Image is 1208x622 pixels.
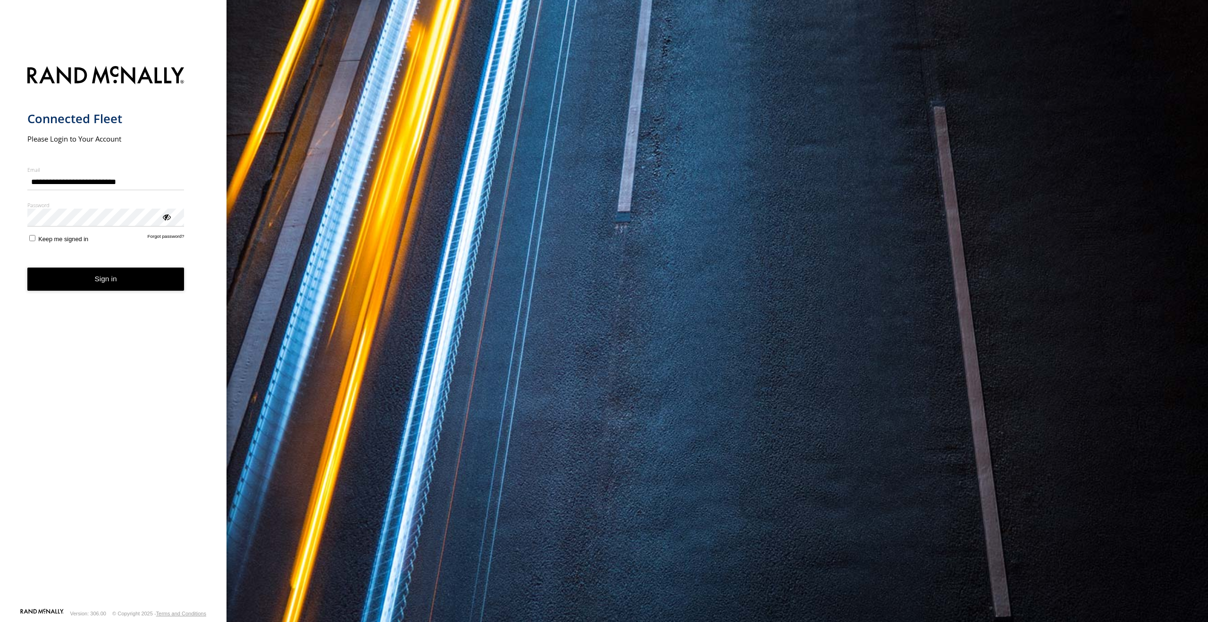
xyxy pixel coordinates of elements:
h1: Connected Fleet [27,111,185,126]
a: Forgot password? [148,234,185,243]
label: Email [27,166,185,173]
a: Visit our Website [20,609,64,618]
h2: Please Login to Your Account [27,134,185,143]
div: ViewPassword [161,212,171,221]
input: Keep me signed in [29,235,35,241]
img: Rand McNally [27,64,185,88]
label: Password [27,202,185,209]
form: main [27,60,200,608]
div: Version: 306.00 [70,611,106,616]
a: Terms and Conditions [156,611,206,616]
button: Sign in [27,268,185,291]
span: Keep me signed in [38,235,88,243]
div: © Copyright 2025 - [112,611,206,616]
